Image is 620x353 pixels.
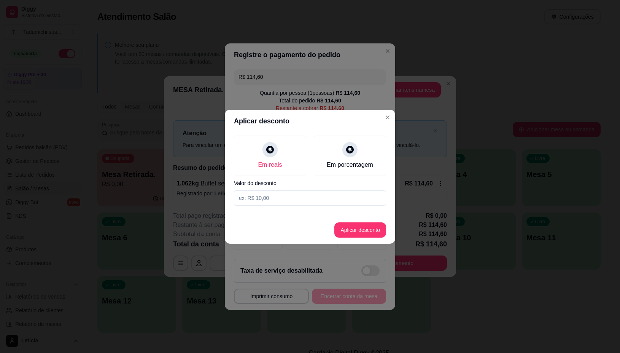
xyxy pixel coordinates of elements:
div: Em reais [258,160,282,169]
label: Valor do desconto [234,180,386,186]
button: Close [382,111,394,123]
input: Valor do desconto [234,190,386,206]
header: Aplicar desconto [225,110,395,133]
div: Em porcentagem [327,160,373,169]
button: Aplicar desconto [334,222,386,238]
